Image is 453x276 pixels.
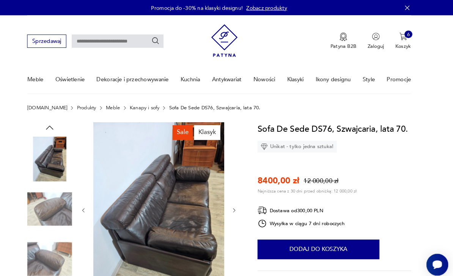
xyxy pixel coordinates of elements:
[365,64,377,90] a: Style
[264,118,409,131] h1: Sofa De Sede DS76, Szwajcaria, lata 70.
[41,132,84,176] img: Zdjęcie produktu Sofa De Sede DS76, Szwajcaria, lata 70.
[140,102,169,107] a: Kanapy i sofy
[41,229,84,273] img: Zdjęcie produktu Sofa De Sede DS76, Szwajcaria, lata 70.
[264,212,348,221] div: Wysyłka w ciągu 7 dni roboczych
[202,121,228,136] div: Klasyk
[41,38,78,43] a: Sprzedawaj
[41,181,84,224] img: Zdjęcie produktu Sofa De Sede DS76, Szwajcaria, lata 70.
[68,64,96,90] a: Oświetlenie
[220,64,248,90] a: Antykwariat
[189,64,208,90] a: Kuchnia
[41,33,78,46] button: Sprzedawaj
[260,64,281,90] a: Nowości
[334,32,359,48] a: Ikona medaluPatyna B2B
[108,64,178,90] a: Dekoracje i przechowywanie
[264,182,360,188] p: Najniższa cena z 30 dni przed obniżką: 12 000,00 zł
[264,136,340,148] div: Unikat - tylko jedna sztuka!
[89,102,107,107] a: Produkty
[334,41,359,48] p: Patyna B2B
[397,32,412,48] button: 6Koszyk
[161,4,250,11] p: Promocja do -30% na klasyki designu!
[370,32,386,48] button: Zaloguj
[320,64,354,90] a: Ikony designu
[308,171,342,180] p: 12 000,00 zł
[178,102,266,107] p: Sofa De Sede DS76, Szwajcaria, lata 70.
[343,32,351,40] img: Ikona medalu
[41,102,79,107] a: [DOMAIN_NAME]
[427,246,448,267] iframe: Smartsupp widget button
[293,64,308,90] a: Klasyki
[370,41,386,48] p: Zaloguj
[334,32,359,48] button: Patyna B2B
[374,32,382,39] img: Ikonka użytkownika
[264,199,273,208] img: Ikona dostawy
[219,21,244,58] img: Patyna - sklep z meblami i dekoracjami vintage
[264,170,304,181] p: 8400,00 zł
[406,30,414,37] div: 6
[397,41,412,48] p: Koszyk
[267,139,274,145] img: Ikona diamentu
[161,36,169,44] button: Szukaj
[41,64,56,90] a: Meble
[117,102,131,107] a: Meble
[253,4,293,11] a: Zobacz produkty
[389,64,412,90] a: Promocje
[401,32,409,39] img: Ikona koszyka
[264,199,348,208] div: Dostawa od 300,00 PLN
[181,121,201,136] div: Sale
[264,232,382,251] button: Dodaj do koszyka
